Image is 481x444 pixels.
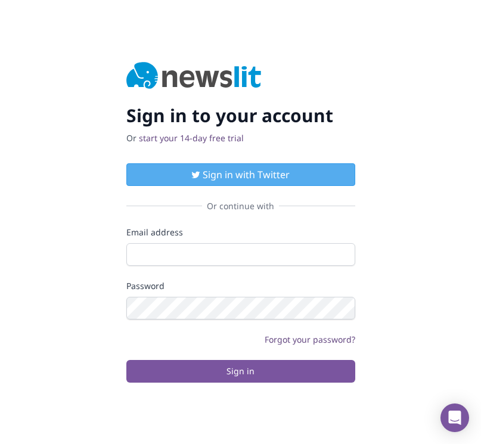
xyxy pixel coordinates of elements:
[126,62,262,91] img: Newslit
[126,163,355,186] button: Sign in with Twitter
[440,403,469,432] div: Open Intercom Messenger
[265,334,355,345] a: Forgot your password?
[126,132,355,144] p: Or
[126,226,355,238] label: Email address
[139,132,244,144] a: start your 14-day free trial
[126,280,355,292] label: Password
[126,105,355,126] h2: Sign in to your account
[126,360,355,383] button: Sign in
[202,200,279,212] span: Or continue with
